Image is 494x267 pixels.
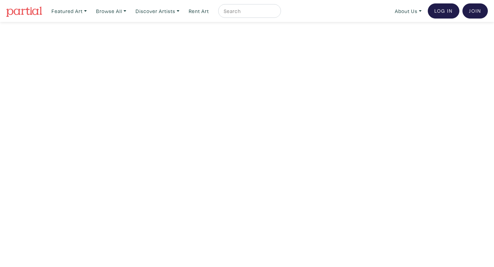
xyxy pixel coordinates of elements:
a: Rent Art [186,4,212,18]
a: Discover Artists [132,4,183,18]
a: Featured Art [48,4,90,18]
a: Browse All [93,4,129,18]
a: Join [462,3,488,19]
input: Search [223,7,274,15]
a: About Us [392,4,425,18]
a: Log In [428,3,459,19]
